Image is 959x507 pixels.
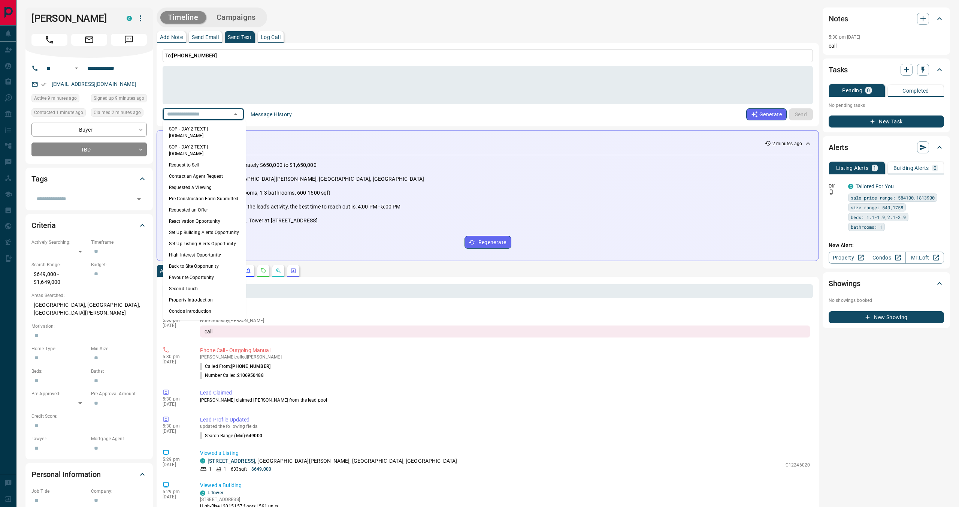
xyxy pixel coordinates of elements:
[31,108,87,119] div: Sat Sep 13 2025
[31,170,147,188] div: Tags
[31,94,87,105] div: Sat Sep 13 2025
[224,466,226,472] p: 1
[251,466,271,472] p: $649,000
[163,402,189,407] p: [DATE]
[91,345,147,352] p: Min Size:
[31,468,101,480] h2: Personal Information
[786,462,810,468] p: C12246020
[163,171,246,182] li: Contact an Agent Request
[200,389,810,397] p: Lead Claimed
[231,466,247,472] p: 633 sqft
[163,238,246,249] li: Set Up Listing Alerts Opportunity
[31,219,56,231] h2: Criteria
[71,34,107,46] span: Email
[31,216,147,234] div: Criteria
[31,488,87,495] p: Job Title:
[228,34,252,40] p: Send Text
[829,100,944,111] p: No pending tasks
[829,115,944,127] button: New Task
[163,359,189,364] p: [DATE]
[31,345,87,352] p: Home Type:
[829,189,834,195] svg: Push Notification Only
[31,12,115,24] h1: [PERSON_NAME]
[200,372,264,379] p: Number Called:
[851,223,882,231] span: bathrooms: 1
[163,283,246,294] li: Second Touch
[163,159,246,171] li: Request to Sell
[91,488,147,495] p: Company:
[246,433,262,438] span: 649000
[163,318,189,323] p: 5:30 pm
[208,458,255,464] a: [STREET_ADDRESS]
[902,88,929,93] p: Completed
[160,34,183,40] p: Add Note
[231,364,270,369] span: [PHONE_NUMBER]
[200,458,205,463] div: condos.ca
[31,261,87,268] p: Search Range:
[72,64,81,73] button: Open
[163,429,189,434] p: [DATE]
[31,142,147,156] div: TBD
[111,34,147,46] span: Message
[856,183,894,189] a: Tailored For You
[94,109,141,116] span: Claimed 2 minutes ago
[224,161,317,169] p: Approximately $650,000 to $1,650,000
[867,252,905,264] a: Condos
[31,368,87,375] p: Beds:
[163,306,246,317] li: Condos Introduction
[163,272,246,283] li: Favourite Opportunity
[829,61,944,79] div: Tasks
[31,323,147,330] p: Motivation:
[829,274,944,292] div: Showings
[224,175,424,183] p: [GEOGRAPHIC_DATA][PERSON_NAME], [GEOGRAPHIC_DATA], [GEOGRAPHIC_DATA]
[91,261,147,268] p: Budget:
[829,141,848,153] h2: Alerts
[127,16,132,21] div: condos.ca
[34,94,77,102] span: Active 9 minutes ago
[163,216,246,227] li: Reactivation Opportunity
[163,182,246,193] li: Requested a Viewing
[163,141,246,159] li: SOP - DAY 2 TEXT | [DOMAIN_NAME]
[465,236,511,249] button: Regenerate
[91,390,147,397] p: Pre-Approval Amount:
[31,173,47,185] h2: Tags
[163,396,189,402] p: 5:30 pm
[163,462,189,467] p: [DATE]
[31,268,87,288] p: $649,000 - $1,649,000
[52,81,136,87] a: [EMAIL_ADDRESS][DOMAIN_NAME]
[245,268,251,274] svg: Listing Alerts
[163,261,246,272] li: Back to Site Opportunity
[224,217,318,225] p: Building L Tower at [STREET_ADDRESS]
[163,193,246,204] li: Pre-Construction Form Submitted
[163,49,813,62] p: To:
[275,268,281,274] svg: Opportunities
[200,354,810,360] p: [PERSON_NAME] called [PERSON_NAME]
[224,203,400,211] p: Based on the lead's activity, the best time to reach out is: 4:00 PM - 5:00 PM
[867,88,870,93] p: 0
[230,109,241,120] button: Close
[200,481,810,489] p: Viewed a Building
[91,94,147,105] div: Sat Sep 13 2025
[829,311,944,323] button: New Showing
[829,183,844,189] p: Off
[31,465,147,483] div: Personal Information
[41,82,46,87] svg: Email Verified
[134,194,144,204] button: Open
[261,34,281,40] p: Log Call
[829,297,944,304] p: No showings booked
[91,239,147,246] p: Timeframe:
[851,204,903,211] span: size range: 540,1758
[31,390,87,397] p: Pre-Approved:
[163,136,813,150] div: Activity Summary2 minutes ago
[163,423,189,429] p: 5:30 pm
[91,368,147,375] p: Baths:
[200,346,810,354] p: Phone Call - Outgoing Manual
[163,323,189,328] p: [DATE]
[209,11,263,24] button: Campaigns
[163,123,246,141] li: SOP - DAY 2 TEXT | [DOMAIN_NAME]
[851,213,906,221] span: beds: 1.1-1.9,2.1-2.9
[200,432,262,439] p: Search Range (Min) :
[209,466,212,472] p: 1
[160,11,206,24] button: Timeline
[224,189,331,197] p: 1-2 bedrooms, 1-3 bathrooms, 600-1600 sqft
